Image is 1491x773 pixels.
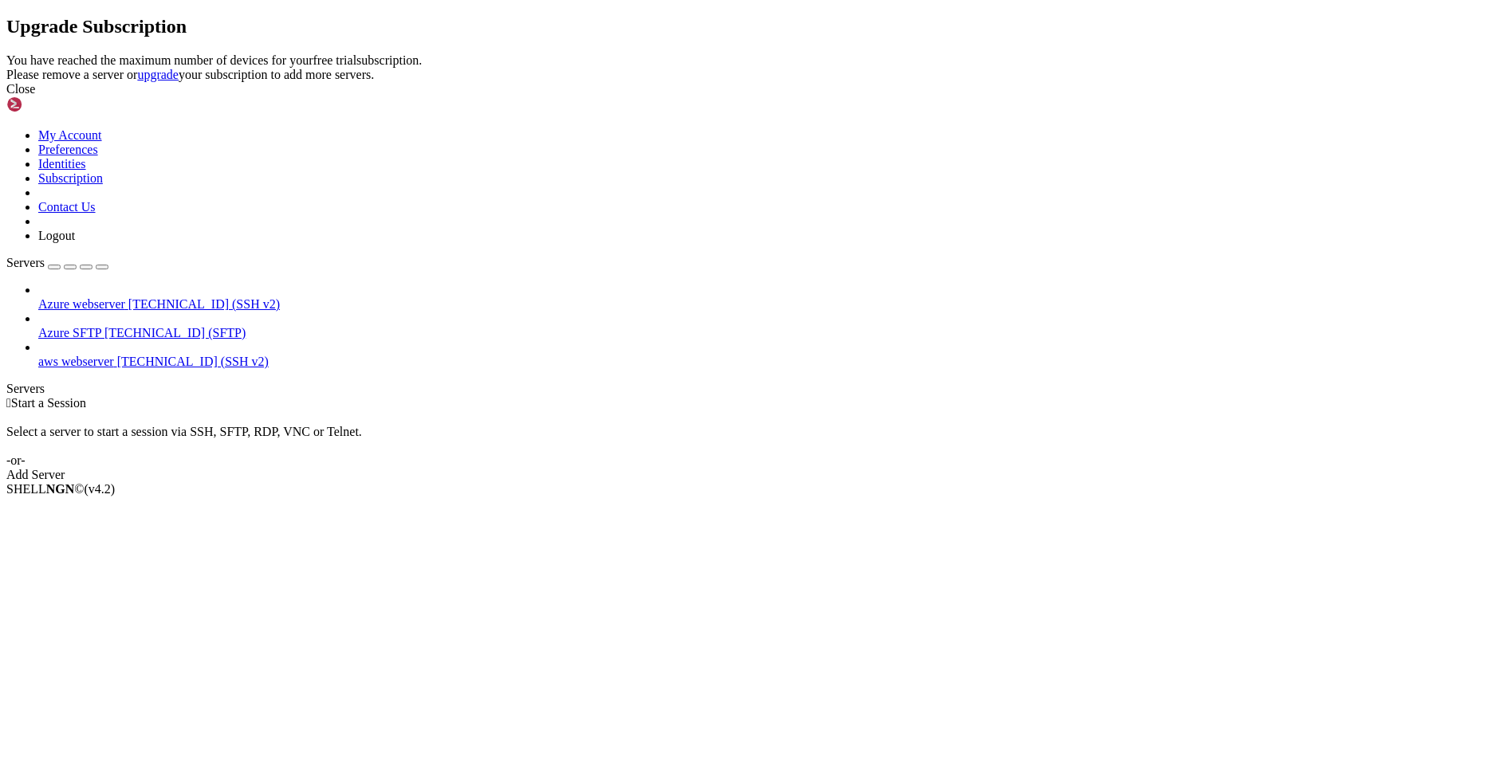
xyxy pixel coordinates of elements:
[38,355,1485,369] a: aws webserver [TECHNICAL_ID] (SSH v2)
[38,326,1485,340] a: Azure SFTP [TECHNICAL_ID] (SFTP)
[137,68,179,81] a: upgrade
[38,326,101,339] span: Azure SFTP
[117,355,269,368] span: [TECHNICAL_ID] (SSH v2)
[6,53,1485,82] div: You have reached the maximum number of devices for your free trial subscription. Please remove a ...
[6,396,11,410] span: 
[6,96,98,112] img: Shellngn
[38,157,86,171] a: Identities
[6,82,1485,96] div: Close
[38,171,103,185] a: Subscription
[46,482,75,496] b: NGN
[38,312,1485,340] li: Azure SFTP [TECHNICAL_ID] (SFTP)
[38,355,114,368] span: aws webserver
[6,468,1485,482] div: Add Server
[11,396,86,410] span: Start a Session
[6,256,108,269] a: Servers
[38,340,1485,369] li: aws webserver [TECHNICAL_ID] (SSH v2)
[6,382,1485,396] div: Servers
[6,256,45,269] span: Servers
[38,283,1485,312] li: Azure webserver [TECHNICAL_ID] (SSH v2)
[38,297,125,311] span: Azure webserver
[85,482,116,496] span: 4.2.0
[38,128,102,142] a: My Account
[38,200,96,214] a: Contact Us
[6,16,1485,37] h2: Upgrade Subscription
[38,229,75,242] a: Logout
[6,410,1485,468] div: Select a server to start a session via SSH, SFTP, RDP, VNC or Telnet. -or-
[38,297,1485,312] a: Azure webserver [TECHNICAL_ID] (SSH v2)
[104,326,246,339] span: [TECHNICAL_ID] (SFTP)
[38,143,98,156] a: Preferences
[128,297,280,311] span: [TECHNICAL_ID] (SSH v2)
[6,482,115,496] span: SHELL ©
